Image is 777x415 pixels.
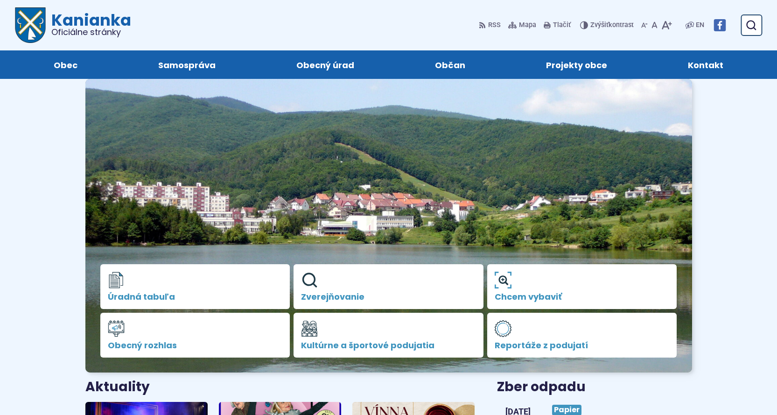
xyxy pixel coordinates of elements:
[639,15,650,35] button: Zmenšiť veľkosť písma
[657,50,755,79] a: Kontakt
[51,28,131,36] span: Oficiálne stránky
[590,21,609,29] span: Zvýšiť
[519,20,536,31] span: Mapa
[100,313,290,358] a: Obecný rozhlas
[108,292,283,302] span: Úradná tabuľa
[108,341,283,350] span: Obecný rozhlas
[542,15,573,35] button: Tlačiť
[301,341,476,350] span: Kultúrne a športové podujatia
[435,50,465,79] span: Občan
[22,50,108,79] a: Obec
[54,50,77,79] span: Obec
[488,20,501,31] span: RSS
[688,50,723,79] span: Kontakt
[127,50,246,79] a: Samospráva
[495,292,670,302] span: Chcem vybaviť
[546,50,607,79] span: Projekty obce
[714,19,726,31] img: Prejsť na Facebook stránku
[553,21,571,29] span: Tlačiť
[497,380,692,394] h3: Zber odpadu
[580,15,636,35] button: Zvýšiťkontrast
[296,50,354,79] span: Obecný úrad
[85,380,150,394] h3: Aktuality
[294,264,483,309] a: Zverejňovanie
[650,15,659,35] button: Nastaviť pôvodnú veľkosť písma
[479,15,503,35] a: RSS
[696,20,704,31] span: EN
[506,15,538,35] a: Mapa
[265,50,385,79] a: Obecný úrad
[659,15,674,35] button: Zväčšiť veľkosť písma
[15,7,131,43] a: Logo Kanianka, prejsť na domovskú stránku.
[487,264,677,309] a: Chcem vybaviť
[294,313,483,358] a: Kultúrne a športové podujatia
[487,313,677,358] a: Reportáže z podujatí
[15,7,46,43] img: Prejsť na domovskú stránku
[515,50,638,79] a: Projekty obce
[404,50,497,79] a: Občan
[46,12,131,36] h1: Kanianka
[694,20,706,31] a: EN
[100,264,290,309] a: Úradná tabuľa
[590,21,634,29] span: kontrast
[301,292,476,302] span: Zverejňovanie
[158,50,216,79] span: Samospráva
[495,341,670,350] span: Reportáže z podujatí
